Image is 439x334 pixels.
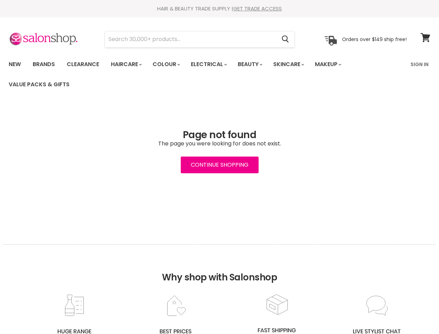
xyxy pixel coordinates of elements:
[106,57,146,72] a: Haircare
[186,57,231,72] a: Electrical
[105,31,295,48] form: Product
[310,57,345,72] a: Makeup
[105,31,276,47] input: Search
[27,57,60,72] a: Brands
[9,129,430,141] h1: Page not found
[3,57,26,72] a: New
[342,36,407,42] p: Orders over $149 ship free!
[233,57,267,72] a: Beauty
[62,57,104,72] a: Clearance
[181,157,259,173] a: Continue Shopping
[3,54,406,95] ul: Main menu
[9,141,430,147] p: The page you were looking for does not exist.
[268,57,308,72] a: Skincare
[276,31,294,47] button: Search
[233,5,282,12] a: GET TRADE ACCESS
[406,57,433,72] a: Sign In
[3,244,436,293] h2: Why shop with Salonshop
[147,57,184,72] a: Colour
[3,77,75,92] a: Value Packs & Gifts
